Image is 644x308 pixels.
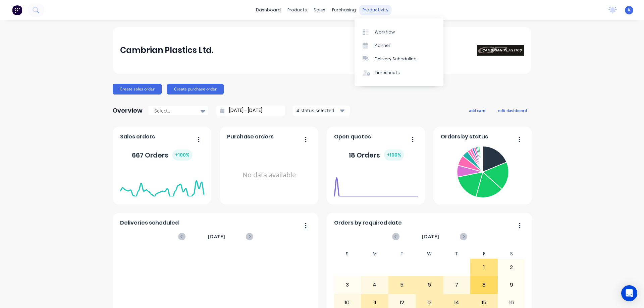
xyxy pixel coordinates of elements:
[334,249,361,259] div: S
[494,106,531,115] button: edit dashboard
[416,249,443,259] div: W
[471,276,497,293] div: 8
[329,5,359,15] div: purchasing
[388,249,416,259] div: T
[12,5,22,15] img: Factory
[132,149,192,161] div: 667 Orders
[334,133,371,141] span: Open quotes
[621,285,637,301] div: Open Intercom Messenger
[471,259,497,276] div: 1
[253,5,284,15] a: dashboard
[498,249,525,259] div: S
[172,149,192,161] div: + 100 %
[384,149,404,161] div: + 100 %
[113,104,143,117] div: Overview
[120,219,179,227] span: Deliveries scheduled
[422,233,439,240] span: [DATE]
[348,149,404,161] div: 18 Orders
[293,106,350,116] button: 4 status selected
[284,5,310,15] div: products
[355,25,443,39] a: Workflow
[361,249,388,259] div: M
[389,276,416,293] div: 5
[113,84,162,95] button: Create sales order
[375,43,390,49] div: Planner
[443,249,471,259] div: T
[443,276,470,293] div: 7
[477,45,524,56] img: Cambrian Plastics Ltd.
[470,249,498,259] div: F
[375,29,395,35] div: Workflow
[361,276,388,293] div: 4
[355,39,443,52] a: Planner
[355,66,443,79] a: Timesheets
[120,133,155,141] span: Sales orders
[416,276,443,293] div: 6
[628,7,631,13] span: K
[498,259,525,276] div: 2
[355,52,443,66] a: Delivery Scheduling
[465,106,490,115] button: add card
[227,133,274,141] span: Purchase orders
[310,5,329,15] div: sales
[375,70,400,76] div: Timesheets
[208,233,225,240] span: [DATE]
[359,5,392,15] div: productivity
[375,56,417,62] div: Delivery Scheduling
[120,44,213,57] div: Cambrian Plastics Ltd.
[167,84,224,95] button: Create purchase order
[441,133,488,141] span: Orders by status
[297,107,339,114] div: 4 status selected
[227,143,311,207] div: No data available
[334,219,402,227] span: Orders by required date
[498,276,525,293] div: 9
[334,276,361,293] div: 3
